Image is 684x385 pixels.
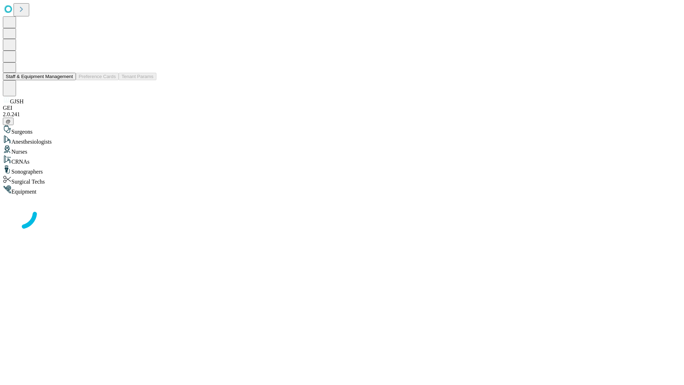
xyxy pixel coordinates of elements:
[6,119,11,124] span: @
[3,185,681,195] div: Equipment
[3,175,681,185] div: Surgical Techs
[3,111,681,118] div: 2.0.241
[3,73,76,80] button: Staff & Equipment Management
[3,118,14,125] button: @
[3,135,681,145] div: Anesthesiologists
[3,155,681,165] div: CRNAs
[3,145,681,155] div: Nurses
[10,98,24,104] span: GJSH
[119,73,156,80] button: Tenant Params
[3,165,681,175] div: Sonographers
[3,105,681,111] div: GEI
[76,73,119,80] button: Preference Cards
[3,125,681,135] div: Surgeons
